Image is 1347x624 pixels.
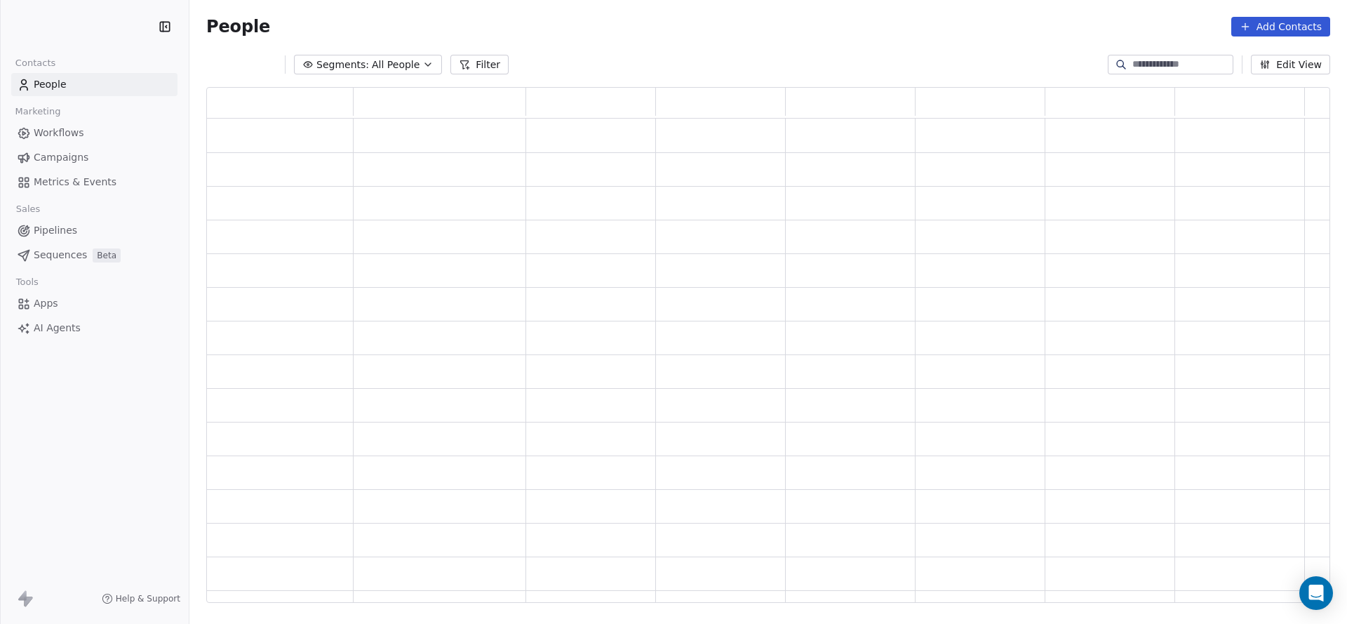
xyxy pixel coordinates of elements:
[34,150,88,165] span: Campaigns
[1231,17,1330,36] button: Add Contacts
[34,175,116,190] span: Metrics & Events
[102,593,180,604] a: Help & Support
[1299,576,1333,610] div: Open Intercom Messenger
[9,53,62,74] span: Contacts
[11,73,177,96] a: People
[11,292,177,315] a: Apps
[11,219,177,242] a: Pipelines
[9,101,67,122] span: Marketing
[11,121,177,145] a: Workflows
[206,16,270,37] span: People
[10,272,44,293] span: Tools
[11,244,177,267] a: SequencesBeta
[93,248,121,263] span: Beta
[34,126,84,140] span: Workflows
[11,146,177,169] a: Campaigns
[116,593,180,604] span: Help & Support
[450,55,509,74] button: Filter
[34,248,87,263] span: Sequences
[10,199,46,220] span: Sales
[34,223,77,238] span: Pipelines
[316,58,369,72] span: Segments:
[11,171,177,194] a: Metrics & Events
[34,296,58,311] span: Apps
[34,77,67,92] span: People
[372,58,420,72] span: All People
[1251,55,1330,74] button: Edit View
[11,317,177,340] a: AI Agents
[34,321,81,336] span: AI Agents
